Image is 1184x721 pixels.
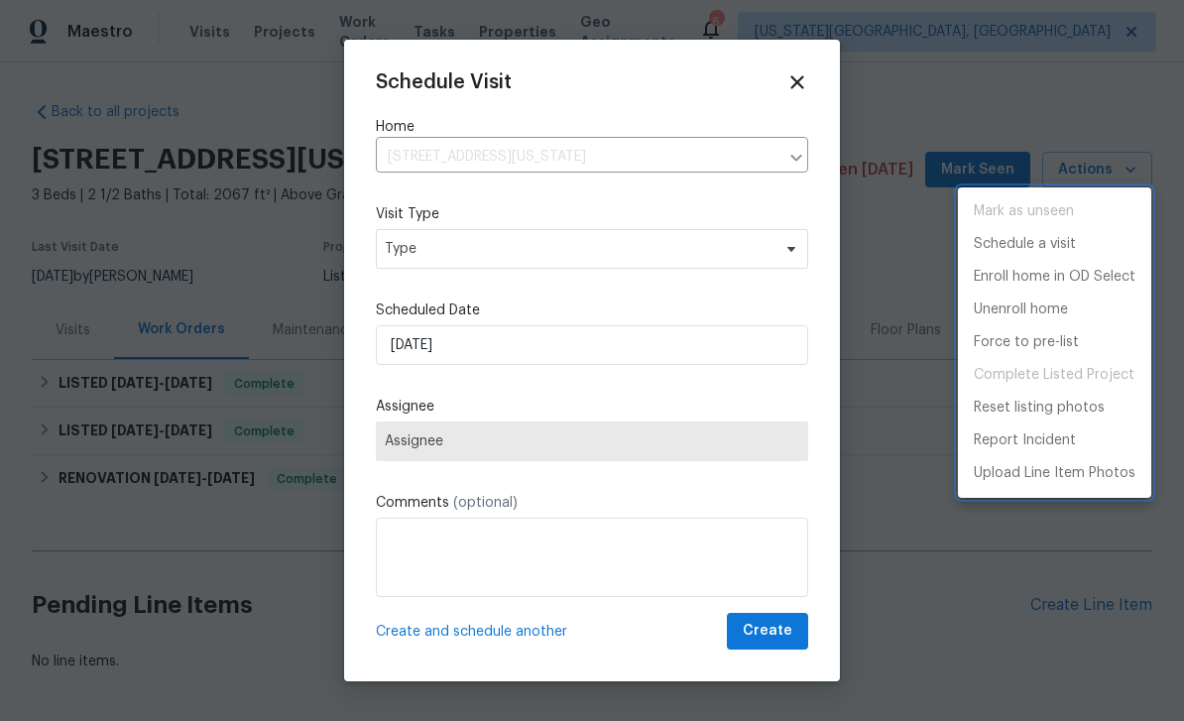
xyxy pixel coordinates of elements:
[974,234,1076,255] p: Schedule a visit
[974,398,1105,419] p: Reset listing photos
[974,430,1076,451] p: Report Incident
[974,267,1135,288] p: Enroll home in OD Select
[974,463,1135,484] p: Upload Line Item Photos
[958,359,1151,392] span: Project is already completed
[974,332,1079,353] p: Force to pre-list
[974,300,1068,320] p: Unenroll home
